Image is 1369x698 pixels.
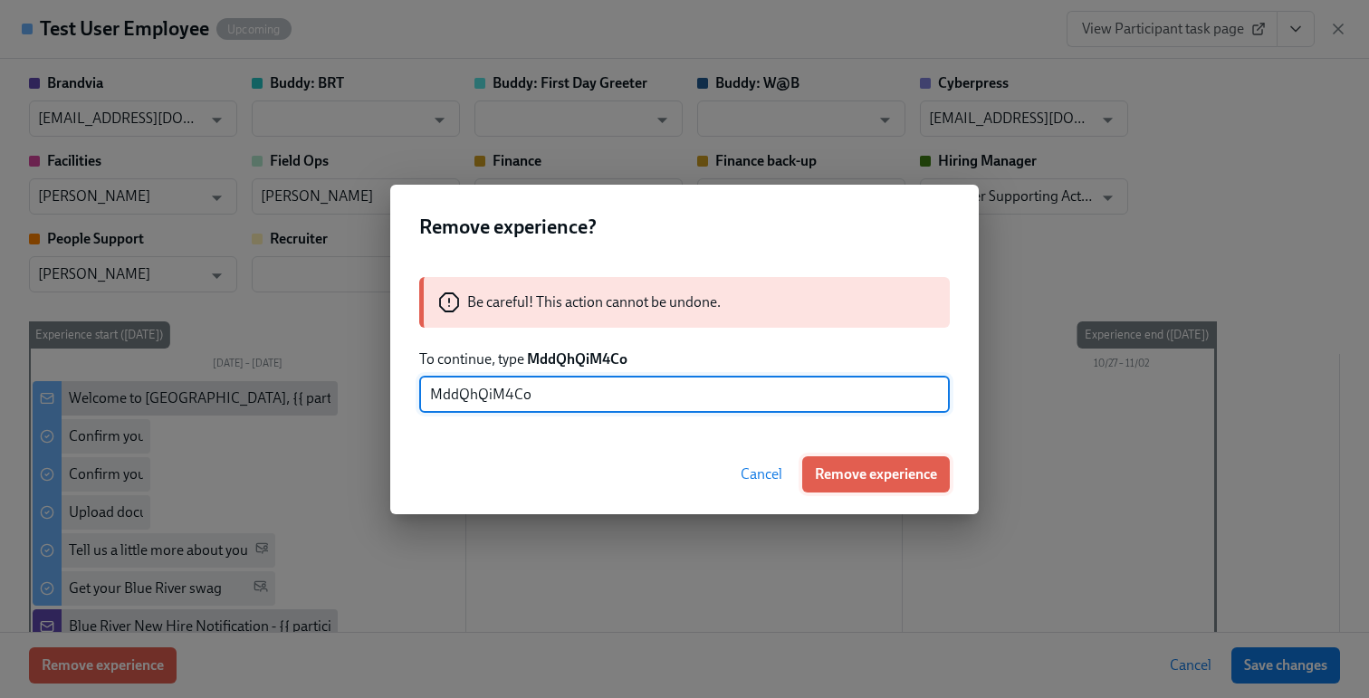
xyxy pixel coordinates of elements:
[527,350,627,368] strong: MddQhQiM4Co
[467,292,721,312] p: Be careful! This action cannot be undone.
[419,349,950,369] p: To continue, type
[815,465,937,483] span: Remove experience
[741,465,782,483] span: Cancel
[728,456,795,492] button: Cancel
[802,456,950,492] button: Remove experience
[419,214,950,241] h2: Remove experience?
